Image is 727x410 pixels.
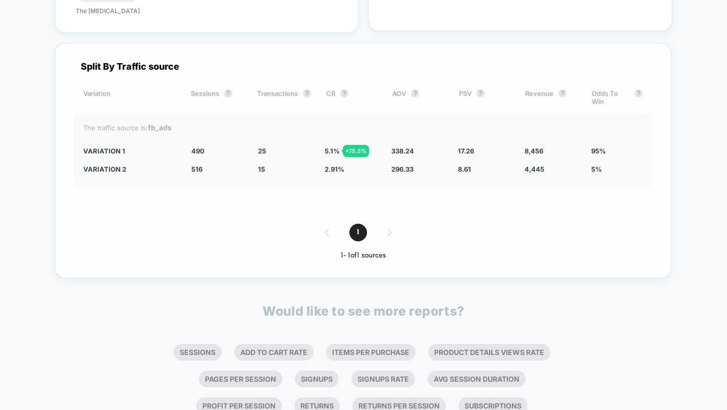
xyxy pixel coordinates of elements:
[391,165,413,173] span: 296.33
[73,251,653,260] div: 1 - 1 of 1 sources
[459,89,510,106] div: PSV
[477,89,485,97] button: ?
[458,147,474,155] span: 17.26
[351,371,415,387] li: Signups Rate
[83,123,643,132] div: The traffic source is:
[295,371,339,387] li: Signups
[591,165,643,173] div: 5%
[326,89,377,106] div: CR
[635,89,643,97] button: ?
[343,145,369,157] div: + 75.5 %
[73,61,653,72] div: Split By Traffic source
[411,89,419,97] button: ?
[592,89,643,106] div: Odds To Win
[83,147,176,155] div: Variation 1
[263,303,464,319] p: Would like to see more reports?
[224,89,232,97] button: ?
[326,344,416,361] li: Items Per Purchase
[458,165,471,173] span: 8.61
[391,147,414,155] span: 338.24
[525,147,543,155] span: 8,456
[76,7,140,15] span: The [MEDICAL_DATA]
[191,147,204,155] span: 490
[428,371,526,387] li: Avg Session Duration
[428,344,550,361] li: Product Details Views Rate
[558,89,566,97] button: ?
[191,89,242,106] div: Sessions
[340,89,348,97] button: ?
[83,89,176,106] div: Variation
[148,123,172,132] strong: fb_ads
[525,165,544,173] span: 4,445
[83,165,176,173] div: Variation 2
[325,147,340,155] span: 5.1 %
[591,147,643,155] div: 95%
[325,165,344,173] span: 2.91 %
[191,165,202,173] span: 516
[392,89,443,106] div: AOV
[234,344,314,361] li: Add To Cart Rate
[257,89,311,106] div: Transactions
[174,344,222,361] li: Sessions
[258,147,266,155] span: 25
[525,89,576,106] div: Revenue
[303,89,311,97] button: ?
[258,165,265,173] span: 15
[349,224,367,241] span: 1
[199,371,282,387] li: Pages Per Session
